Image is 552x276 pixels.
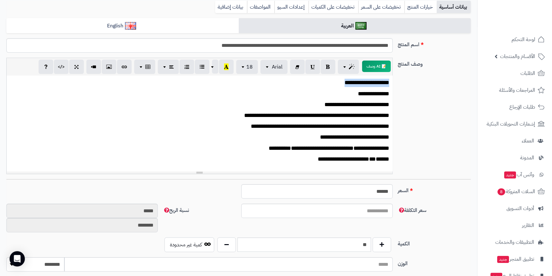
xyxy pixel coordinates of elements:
a: وآتس آبجديد [481,167,548,182]
span: Arial [272,63,282,71]
a: بيانات إضافية [215,1,247,13]
a: إعدادات السيو [274,1,309,13]
button: 18 [236,60,258,74]
span: طلبات الإرجاع [509,103,535,112]
span: وآتس آب [504,170,534,179]
span: العملاء [522,136,534,145]
span: الطلبات [520,69,535,78]
a: English [6,18,239,34]
span: جديد [497,256,509,263]
span: المراجعات والأسئلة [499,86,535,95]
span: التقارير [522,221,534,230]
button: Arial [260,60,287,74]
span: جديد [504,171,516,178]
img: English [125,22,136,30]
div: Open Intercom Messenger [10,251,25,266]
a: السلات المتروكة8 [481,184,548,199]
a: المدونة [481,150,548,165]
a: المواصفات [247,1,274,13]
a: التقارير [481,218,548,233]
a: خيارات المنتج [404,1,437,13]
a: طلبات الإرجاع [481,99,548,115]
span: نسبة الربح [163,207,189,214]
a: بيانات أساسية [437,1,471,13]
label: الكمية [395,237,474,248]
span: 8 [497,188,505,196]
span: لوحة التحكم [512,35,535,44]
span: التطبيقات والخدمات [495,238,534,247]
span: تطبيق المتجر [497,255,534,264]
a: تطبيق المتجرجديد [481,251,548,267]
img: العربية [355,22,367,30]
label: اسم المنتج [395,38,474,48]
label: السعر [395,184,474,194]
span: أدوات التسويق [506,204,534,213]
a: لوحة التحكم [481,32,548,47]
a: أدوات التسويق [481,201,548,216]
img: logo-2.png [509,5,546,18]
span: السلات المتروكة [497,187,535,196]
a: تخفيضات على الكميات [309,1,358,13]
span: سعر التكلفة [398,207,426,214]
span: إشعارات التحويلات البنكية [487,120,535,128]
a: العربية [239,18,471,34]
a: إشعارات التحويلات البنكية [481,116,548,132]
a: الطلبات [481,66,548,81]
label: الوزن [395,257,474,267]
label: وصف المنتج [395,58,474,68]
span: 18 [246,63,253,71]
span: الأقسام والمنتجات [500,52,535,61]
a: تخفيضات على السعر [358,1,404,13]
a: العملاء [481,133,548,149]
button: 📝 AI وصف [362,61,391,72]
a: التطبيقات والخدمات [481,235,548,250]
a: المراجعات والأسئلة [481,83,548,98]
span: المدونة [520,153,534,162]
